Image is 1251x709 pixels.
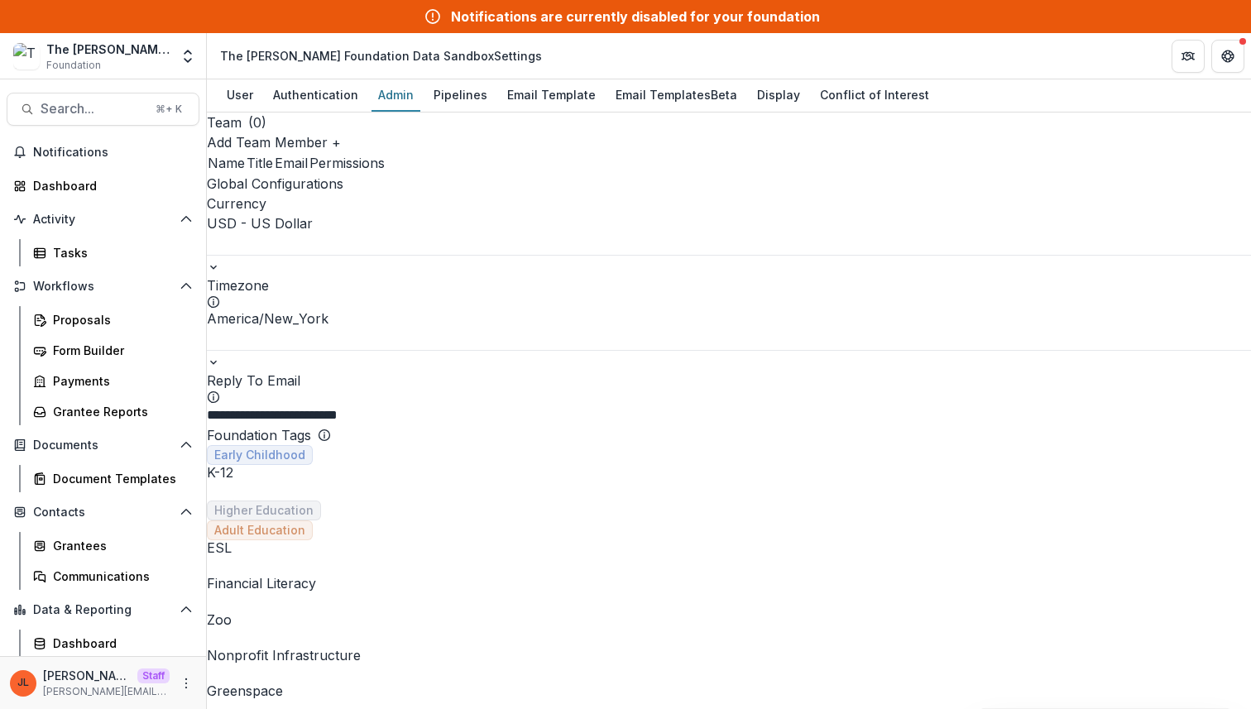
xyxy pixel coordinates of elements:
[26,465,199,492] a: Document Templates
[33,438,173,453] span: Documents
[266,83,365,107] div: Authentication
[33,280,173,294] span: Workflows
[207,195,266,212] label: Currency
[46,41,170,58] div: The [PERSON_NAME] Foundation Data Sandbox
[214,524,305,538] span: Adult Education
[207,425,311,445] p: Foundation Tags
[41,101,146,117] span: Search...
[137,668,170,683] p: Staff
[152,100,185,118] div: ⌘ + K
[207,152,246,174] td: Name
[1172,40,1205,73] button: Partners
[33,603,173,617] span: Data & Reporting
[53,342,186,359] div: Form Builder
[7,139,199,165] button: Notifications
[214,448,305,462] span: Early Childhood
[7,206,199,232] button: Open Activity
[33,177,186,194] div: Dashboard
[207,113,242,132] h2: Team
[53,311,186,328] div: Proposals
[220,79,260,112] a: User
[427,79,494,112] a: Pipelines
[246,152,274,174] td: Title
[26,630,199,657] a: Dashboard
[214,504,314,518] span: Higher Education
[176,673,196,693] button: More
[207,576,1251,592] span: Financial Literacy
[53,470,186,487] div: Document Templates
[274,152,309,174] td: Email
[7,172,199,199] a: Dashboard
[501,79,602,112] a: Email Template
[750,83,807,107] div: Display
[7,273,199,299] button: Open Workflows
[7,432,199,458] button: Open Documents
[207,683,1251,699] span: Greenspace
[309,152,386,174] td: Permissions
[17,678,29,688] div: Jeanne Locker
[427,83,494,107] div: Pipelines
[207,174,1251,194] h2: Global Configurations
[43,684,170,699] p: [PERSON_NAME][EMAIL_ADDRESS][DOMAIN_NAME]
[609,79,744,112] a: Email Templates Beta
[53,403,186,420] div: Grantee Reports
[1211,40,1244,73] button: Get Help
[26,532,199,559] a: Grantees
[266,79,365,112] a: Authentication
[711,86,737,103] span: Beta
[33,505,173,520] span: Contacts
[220,47,542,65] div: The [PERSON_NAME] Foundation Data Sandbox Settings
[26,306,199,333] a: Proposals
[53,537,186,554] div: Grantees
[26,367,199,395] a: Payments
[53,568,186,585] div: Communications
[813,79,936,112] a: Conflict of Interest
[33,146,193,160] span: Notifications
[46,58,101,73] span: Foundation
[33,213,173,227] span: Activity
[7,596,199,623] button: Open Data & Reporting
[220,83,260,107] div: User
[609,83,744,107] div: Email Templates
[13,43,40,69] img: The Frist Foundation Data Sandbox
[750,79,807,112] a: Display
[53,635,186,652] div: Dashboard
[248,113,266,132] p: ( 0 )
[176,40,199,73] button: Open entity switcher
[371,83,420,107] div: Admin
[207,465,1251,481] span: K-12
[53,372,186,390] div: Payments
[26,337,199,364] a: Form Builder
[207,540,1251,556] span: ESL
[207,213,1251,233] div: USD - US Dollar
[451,7,820,26] div: Notifications are currently disabled for your foundation
[207,371,1251,390] p: Reply To Email
[813,83,936,107] div: Conflict of Interest
[207,309,1251,328] div: America/New_York
[53,244,186,261] div: Tasks
[207,612,1251,628] span: Zoo
[26,563,199,590] a: Communications
[26,398,199,425] a: Grantee Reports
[207,132,341,152] button: Add Team Member +
[213,44,549,68] nav: breadcrumb
[207,648,1251,663] span: Nonprofit Infrastructure
[43,667,131,684] p: [PERSON_NAME]
[7,93,199,126] button: Search...
[207,275,1251,295] p: Timezone
[26,239,199,266] a: Tasks
[7,499,199,525] button: Open Contacts
[501,83,602,107] div: Email Template
[371,79,420,112] a: Admin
